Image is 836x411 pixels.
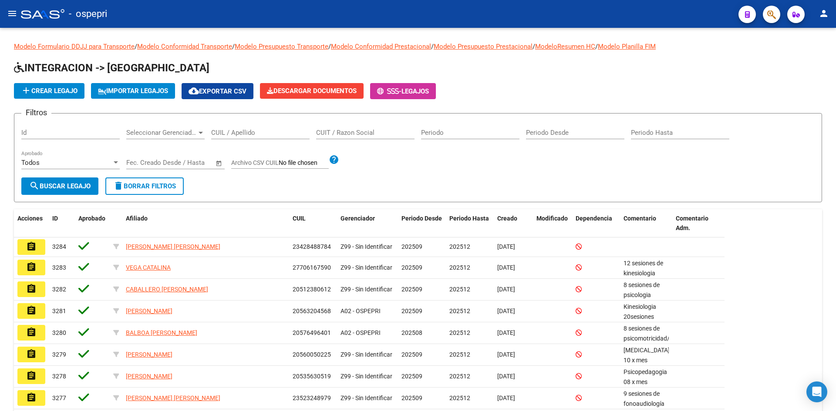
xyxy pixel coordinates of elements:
[289,209,337,238] datatable-header-cell: CUIL
[497,243,515,250] span: [DATE]
[340,394,392,401] span: Z99 - Sin Identificar
[126,286,208,293] span: CABALLERO [PERSON_NAME]
[620,209,672,238] datatable-header-cell: Comentario
[340,215,375,222] span: Gerenciador
[293,215,306,222] span: CUIL
[401,307,422,314] span: 202509
[535,43,595,50] a: ModeloResumen HC
[806,381,827,402] div: Open Intercom Messenger
[497,329,515,336] span: [DATE]
[126,329,197,336] span: BALBOA [PERSON_NAME]
[337,209,398,238] datatable-header-cell: Gerenciador
[293,264,331,271] span: 27706167590
[672,209,725,238] datatable-header-cell: Comentario Adm.
[7,8,17,19] mat-icon: menu
[126,307,172,314] span: [PERSON_NAME]
[398,209,446,238] datatable-header-cell: Periodo Desde
[449,351,470,358] span: 202512
[69,4,107,23] span: - ospepri
[340,329,381,336] span: A02 - OSPEPRI
[105,177,184,195] button: Borrar Filtros
[52,394,66,401] span: 3277
[26,305,37,316] mat-icon: assignment
[267,87,357,95] span: Descargar Documentos
[293,394,331,401] span: 23523248979
[340,351,392,358] span: Z99 - Sin Identificar
[98,87,168,95] span: IMPORTAR LEGAJOS
[122,209,289,238] datatable-header-cell: Afiliado
[497,307,515,314] span: [DATE]
[126,243,220,250] span: [PERSON_NAME] [PERSON_NAME]
[29,180,40,191] mat-icon: search
[449,394,470,401] span: 202512
[401,351,422,358] span: 202509
[624,215,656,222] span: Comentario
[598,43,656,50] a: Modelo Planilla FIM
[449,286,470,293] span: 202512
[182,83,253,99] button: Exportar CSV
[331,43,431,50] a: Modelo Conformidad Prestacional
[21,107,51,119] h3: Filtros
[214,158,224,168] button: Open calendar
[401,373,422,380] span: 202509
[75,209,110,238] datatable-header-cell: Aprobado
[497,264,515,271] span: [DATE]
[449,307,470,314] span: 202512
[126,264,171,271] span: VEGA CATALINA
[340,286,392,293] span: Z99 - Sin Identificar
[401,329,422,336] span: 202508
[497,373,515,380] span: [DATE]
[576,215,612,222] span: Dependencia
[26,371,37,381] mat-icon: assignment
[169,159,212,167] input: Fecha fin
[29,182,91,190] span: Buscar Legajo
[624,281,673,358] span: 8 sesiones de psicologia ABAD LAURA/ Sep a dic 8 sesiones de psicopedagogia PONCE MERCEDES/ Sep a...
[126,394,220,401] span: [PERSON_NAME] [PERSON_NAME]
[329,154,339,165] mat-icon: help
[52,307,66,314] span: 3281
[26,284,37,294] mat-icon: assignment
[494,209,533,238] datatable-header-cell: Creado
[449,264,470,271] span: 202512
[21,87,78,95] span: Crear Legajo
[401,394,422,401] span: 202509
[21,177,98,195] button: Buscar Legajo
[21,85,31,96] mat-icon: add
[14,43,135,50] a: Modelo Formulario DDJJ para Transporte
[26,327,37,337] mat-icon: assignment
[52,351,66,358] span: 3279
[401,87,429,95] span: Legajos
[189,87,246,95] span: Exportar CSV
[126,129,197,137] span: Seleccionar Gerenciador
[497,286,515,293] span: [DATE]
[49,209,75,238] datatable-header-cell: ID
[434,43,533,50] a: Modelo Presupuesto Prestacional
[340,264,392,271] span: Z99 - Sin Identificar
[449,373,470,380] span: 202512
[91,83,175,99] button: IMPORTAR LEGAJOS
[52,329,66,336] span: 3280
[26,349,37,359] mat-icon: assignment
[14,62,209,74] span: INTEGRACION -> [GEOGRAPHIC_DATA]
[235,43,328,50] a: Modelo Presupuesto Transporte
[279,159,329,167] input: Archivo CSV CUIL
[533,209,572,238] datatable-header-cell: Modificado
[293,307,331,314] span: 20563204568
[126,159,162,167] input: Fecha inicio
[17,215,43,222] span: Acciones
[293,286,331,293] span: 20512380612
[340,243,392,250] span: Z99 - Sin Identificar
[52,264,66,271] span: 3283
[14,83,84,99] button: Crear Legajo
[126,351,172,358] span: [PERSON_NAME]
[401,264,422,271] span: 202509
[231,159,279,166] span: Archivo CSV CUIL
[26,262,37,272] mat-icon: assignment
[340,307,381,314] span: A02 - OSPEPRI
[26,392,37,403] mat-icon: assignment
[126,215,148,222] span: Afiliado
[536,215,568,222] span: Modificado
[497,394,515,401] span: [DATE]
[497,351,515,358] span: [DATE]
[113,180,124,191] mat-icon: delete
